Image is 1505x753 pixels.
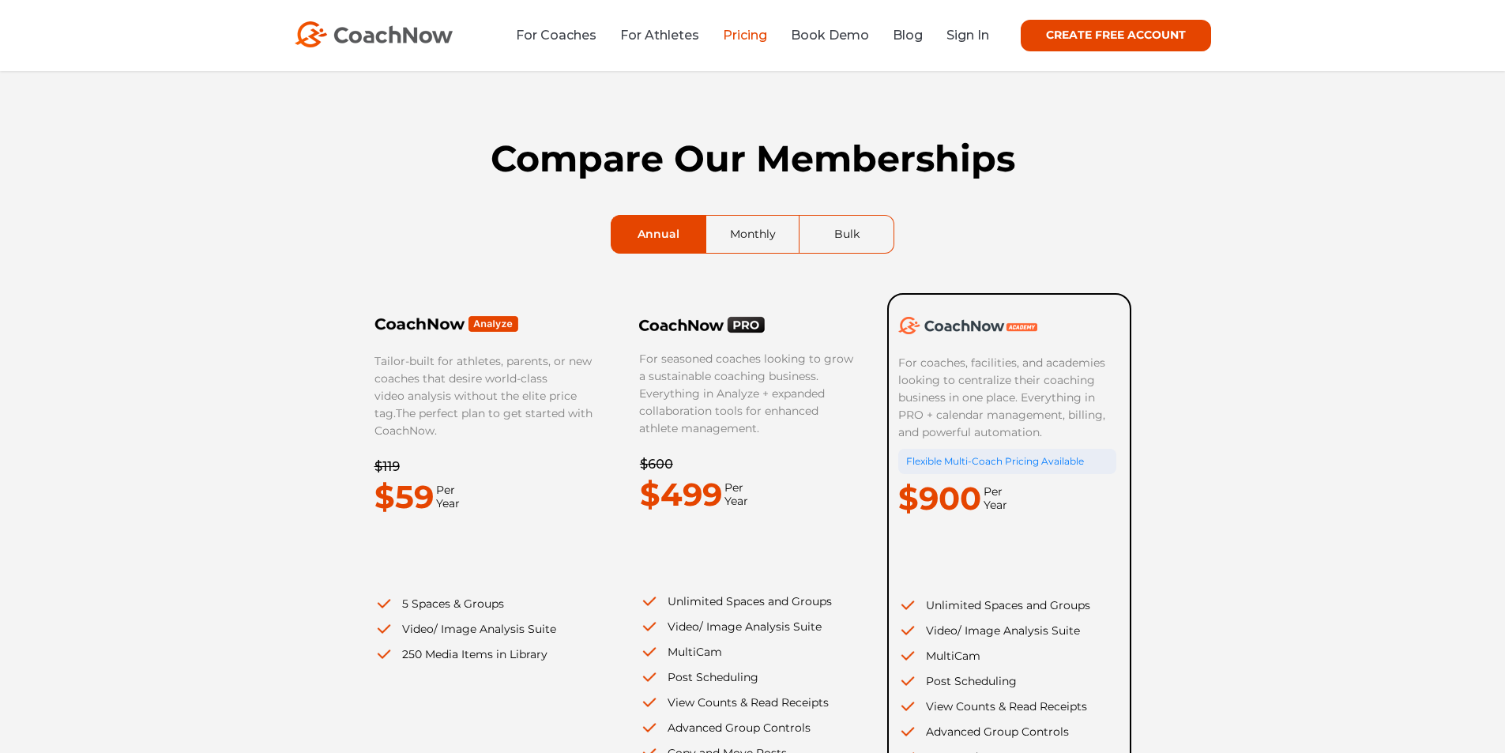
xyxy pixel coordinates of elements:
[374,541,572,575] iframe: Embedded CTA
[640,470,722,519] p: $499
[640,457,673,472] del: $600
[374,459,400,474] del: $119
[800,216,894,253] a: Bulk
[898,317,1037,334] img: CoachNow Academy Logo
[898,622,1116,639] li: Video/ Image Analysis Suite
[516,28,596,43] a: For Coaches
[898,672,1116,690] li: Post Scheduling
[898,647,1116,665] li: MultiCam
[374,620,593,638] li: Video/ Image Analysis Suite
[374,406,593,438] span: The perfect plan to get started with CoachNow.
[1021,20,1211,51] a: CREATE FREE ACCOUNT
[640,593,858,610] li: Unlimited Spaces and Groups
[434,484,460,510] span: Per Year
[639,316,766,333] img: CoachNow PRO Logo Black
[640,668,858,686] li: Post Scheduling
[374,646,593,663] li: 250 Media Items in Library
[374,473,434,521] p: $59
[640,694,858,711] li: View Counts & Read Receipts
[898,474,981,523] p: $900
[295,21,453,47] img: CoachNow Logo
[898,543,1096,577] iframe: Embedded CTA
[706,216,800,253] a: Monthly
[981,485,1007,512] span: Per Year
[374,595,593,612] li: 5 Spaces & Groups
[723,28,767,43] a: Pricing
[620,28,699,43] a: For Athletes
[374,137,1132,180] h1: Compare Our Memberships
[640,719,858,736] li: Advanced Group Controls
[640,618,858,635] li: Video/ Image Analysis Suite
[898,698,1116,715] li: View Counts & Read Receipts
[898,723,1116,740] li: Advanced Group Controls
[722,481,748,508] span: Per Year
[791,28,869,43] a: Book Demo
[611,216,705,253] a: Annual
[640,643,858,661] li: MultiCam
[946,28,989,43] a: Sign In
[640,539,837,573] iframe: Embedded CTA
[893,28,923,43] a: Blog
[374,315,519,333] img: Frame
[639,350,857,437] p: For seasoned coaches looking to grow a sustainable coaching business. Everything in Analyze + exp...
[898,597,1116,614] li: Unlimited Spaces and Groups
[898,449,1116,474] div: Flexible Multi-Coach Pricing Available
[374,354,592,420] span: Tailor-built for athletes, parents, or new coaches that desire world-class video analysis without...
[898,356,1108,439] span: For coaches, facilities, and academies looking to centralize their coaching business in one place...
